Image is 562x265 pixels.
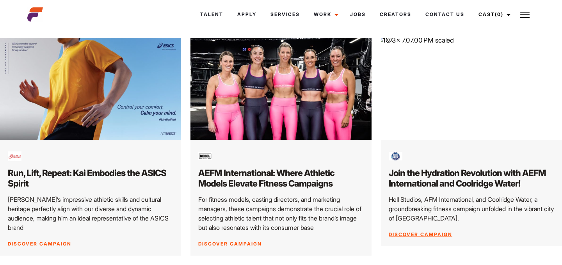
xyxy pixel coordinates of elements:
a: Talent [193,4,230,25]
h2: Run, Lift, Repeat: Kai Embodies the ASICS Spirit [8,168,173,189]
a: Discover Campaign [8,241,71,247]
a: Work [307,4,343,25]
a: Discover Campaign [198,241,262,247]
a: Contact Us [418,4,471,25]
a: Discover Campaign [389,231,452,237]
img: download 1 [389,149,402,163]
p: For fitness models, casting directors, and marketing managers, these campaigns demonstrate the cr... [198,195,364,232]
a: Cast(0) [471,4,515,25]
h2: Join the Hydration Revolution with AEFM International and Coolridge Water! [389,168,554,189]
a: Creators [373,4,418,25]
img: images 6 [198,149,212,163]
a: Services [263,4,307,25]
img: Burger icon [520,10,530,20]
p: Hell Studios, AFM International, and Coolridge Water, a groundbreaking fitness campaign unfolded ... [389,195,554,223]
img: images 1 [8,149,21,163]
p: [PERSON_NAME]’s impressive athletic skills and cultural heritage perfectly align with our diverse... [8,195,173,232]
h2: AEFM International: Where Athletic Models Elevate Fitness Campaigns [198,168,364,189]
span: (0) [495,11,503,17]
img: 1 15 [190,38,372,140]
img: cropped-aefm-brand-fav-22-square.png [27,7,43,22]
a: Jobs [343,4,373,25]
a: Apply [230,4,263,25]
